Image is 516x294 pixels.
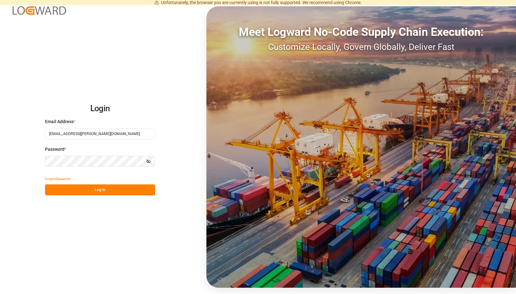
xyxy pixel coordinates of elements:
[206,41,516,54] div: Customize Locally, Govern Globally, Deliver Fast
[45,118,74,125] span: Email Address
[45,173,71,184] button: Forgot Password?
[45,146,64,153] span: Password
[45,99,155,119] h2: Login
[206,24,516,41] div: Meet Logward No-Code Supply Chain Execution:
[13,6,66,15] img: Logward_new_orange.png
[45,128,155,139] input: Enter your email
[45,184,155,195] button: Log In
